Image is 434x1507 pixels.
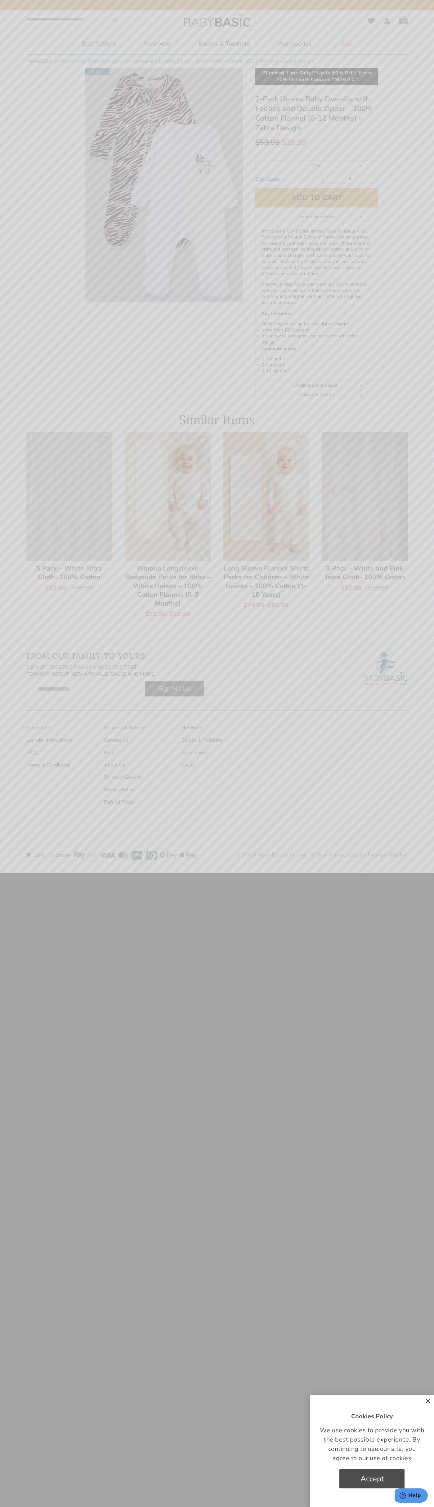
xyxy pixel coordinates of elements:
h3: Cookies Policy [319,1413,425,1420]
p: We use cookies to provide you with the best possible experience. By continuing to use our site, y... [319,1426,425,1463]
iframe: Opens a widget where you can chat to one of our agents [395,1488,428,1504]
a: Close [425,1398,431,1404]
a: Accept [339,1469,405,1488]
span: Accept [360,1469,384,1488]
